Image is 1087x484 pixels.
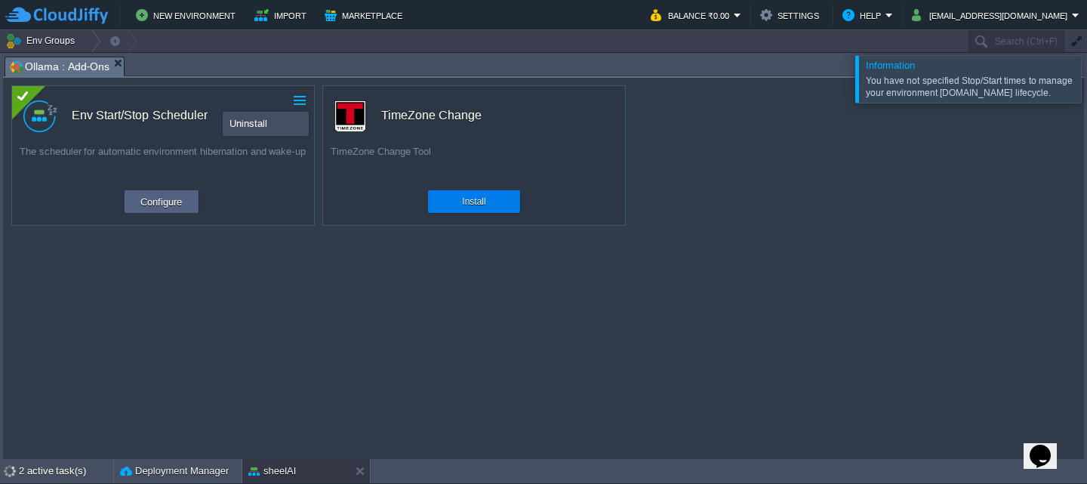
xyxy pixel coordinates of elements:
[866,60,915,71] span: Information
[1024,424,1072,469] iframe: chat widget
[248,464,296,479] button: sheelAI
[136,6,240,24] button: New Environment
[912,6,1072,24] button: [EMAIL_ADDRESS][DOMAIN_NAME]
[462,194,485,209] button: Install
[381,100,482,131] div: TimeZone Change
[5,30,80,51] button: Env Groups
[223,115,308,133] a: Uninstall
[842,6,885,24] button: Help
[651,6,734,24] button: Balance ₹0.00
[229,118,267,129] span: Uninstall
[866,75,1073,99] div: You have not specified Stop/Start times to manage your environment [DOMAIN_NAME] lifecycle.
[323,145,625,183] div: TimeZone Change Tool
[10,57,109,76] span: Ollama : Add-Ons
[334,100,366,132] img: timezone-logo.png
[5,6,108,25] img: CloudJiffy
[19,459,113,483] div: 2 active task(s)
[136,193,186,211] button: Configure
[12,145,314,183] div: The scheduler for automatic environment hibernation and wake-up
[120,464,229,479] button: Deployment Manager
[760,6,824,24] button: Settings
[72,100,208,131] div: Env Start/Stop Scheduler
[325,6,407,24] button: Marketplace
[254,6,311,24] button: Import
